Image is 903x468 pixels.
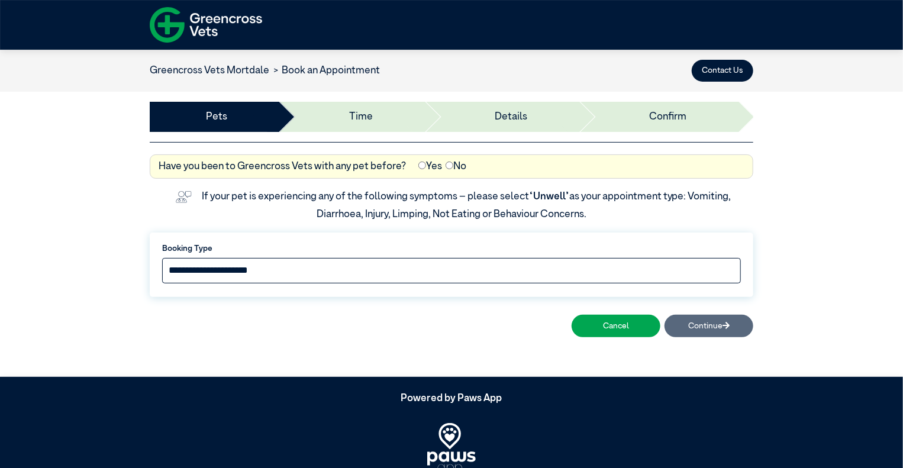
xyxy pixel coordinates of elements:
[162,243,741,254] label: Booking Type
[529,192,569,202] span: “Unwell”
[446,159,466,175] label: No
[269,63,380,79] li: Book an Appointment
[202,192,733,220] label: If your pet is experiencing any of the following symptoms – please select as your appointment typ...
[150,3,262,47] img: f-logo
[172,187,196,207] img: vet
[446,162,453,169] input: No
[418,159,442,175] label: Yes
[206,109,227,125] a: Pets
[418,162,426,169] input: Yes
[692,60,753,82] button: Contact Us
[150,393,753,405] h5: Powered by Paws App
[159,159,407,175] label: Have you been to Greencross Vets with any pet before?
[572,315,660,337] button: Cancel
[150,63,380,79] nav: breadcrumb
[150,66,269,76] a: Greencross Vets Mortdale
